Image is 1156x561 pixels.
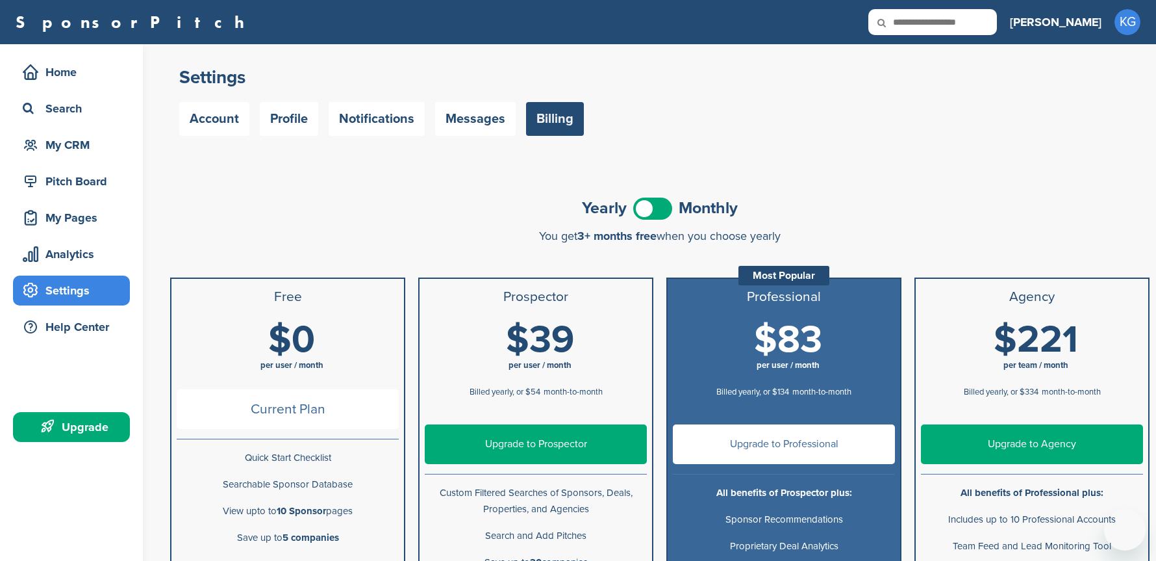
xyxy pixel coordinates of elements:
span: Current Plan [177,389,399,429]
h3: Free [177,289,399,305]
p: Searchable Sponsor Database [177,476,399,493]
a: Search [13,94,130,124]
div: My CRM [19,133,130,157]
span: $83 [754,317,822,363]
a: Notifications [329,102,425,136]
b: 10 Sponsor [277,505,326,517]
b: 5 companies [283,532,339,543]
a: Pitch Board [13,166,130,196]
span: Yearly [582,200,627,216]
p: Custom Filtered Searches of Sponsors, Deals, Properties, and Agencies [425,485,647,517]
span: per user / month [757,360,820,371]
a: Account [179,102,249,136]
span: $221 [994,317,1078,363]
span: Billed yearly, or $334 [964,387,1038,397]
a: Settings [13,276,130,306]
a: Upgrade to Agency [921,424,1143,464]
a: Upgrade to Prospector [425,424,647,464]
a: Messages [435,102,516,136]
b: All benefits of Professional plus: [961,487,1103,499]
p: Quick Start Checklist [177,450,399,466]
a: My Pages [13,203,130,233]
span: KG [1114,9,1140,35]
span: month-to-month [1042,387,1101,397]
a: Upgrade [13,412,130,442]
div: My Pages [19,206,130,229]
span: $0 [268,317,315,363]
span: month-to-month [544,387,603,397]
a: Upgrade to Professional [673,424,895,464]
div: You get when you choose yearly [170,229,1150,242]
a: Home [13,57,130,87]
p: Team Feed and Lead Monitoring Tool [921,538,1143,554]
span: month-to-month [792,387,851,397]
span: Monthly [679,200,738,216]
span: per team / month [1003,360,1068,371]
h2: Settings [179,66,1140,89]
div: Home [19,60,130,84]
a: Profile [260,102,318,136]
p: Sponsor Recommendations [673,512,895,528]
div: Help Center [19,315,130,339]
b: All benefits of Prospector plus: [716,487,852,499]
span: $39 [506,317,574,363]
a: SponsorPitch [16,14,253,31]
div: Search [19,97,130,120]
a: My CRM [13,130,130,160]
div: Pitch Board [19,170,130,193]
p: Save up to [177,530,399,546]
span: per user / month [509,360,572,371]
h3: Professional [673,289,895,305]
h3: Prospector [425,289,647,305]
a: Billing [526,102,584,136]
span: per user / month [260,360,323,371]
a: Analytics [13,239,130,269]
a: [PERSON_NAME] [1010,8,1101,36]
span: Billed yearly, or $54 [470,387,540,397]
h3: Agency [921,289,1143,305]
h3: [PERSON_NAME] [1010,13,1101,31]
div: Settings [19,279,130,302]
a: Help Center [13,312,130,342]
div: Analytics [19,242,130,266]
span: 3+ months free [577,229,657,243]
p: Search and Add Pitches [425,528,647,544]
div: Most Popular [738,266,829,285]
p: View upto to pages [177,503,399,519]
div: Upgrade [19,415,130,439]
p: Proprietary Deal Analytics [673,538,895,554]
p: Includes up to 10 Professional Accounts [921,512,1143,528]
span: Billed yearly, or $134 [716,387,789,397]
iframe: Button to launch messaging window [1104,509,1146,551]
